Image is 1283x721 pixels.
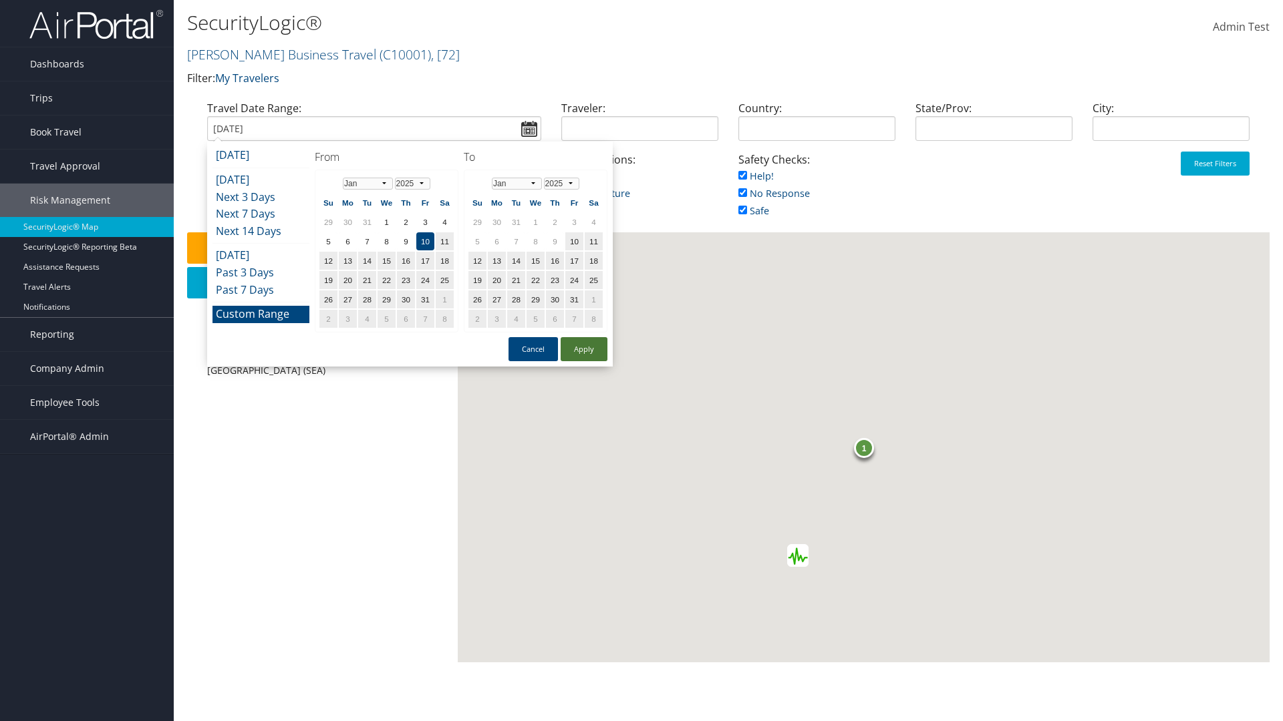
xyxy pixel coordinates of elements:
span: Risk Management [30,184,110,217]
p: Filter: [187,70,909,87]
th: We [378,194,396,212]
span: Trips [30,81,53,115]
td: 29 [468,213,486,231]
span: Company Admin [30,352,104,385]
td: 6 [397,310,415,328]
td: 5 [527,310,545,328]
td: 13 [339,252,357,270]
td: 6 [488,232,506,250]
span: Admin Test [1213,19,1270,34]
td: 7 [565,310,583,328]
td: 28 [507,290,525,308]
td: 22 [527,271,545,289]
a: My Travelers [215,71,279,85]
td: 16 [397,252,415,270]
td: 10 [565,232,583,250]
td: 18 [585,252,603,270]
img: airportal-logo.png [29,9,163,40]
li: Next 14 Days [212,223,309,240]
div: Green earthquake alert (Magnitude 4.9M, Depth:10km) in [unknown] 09/09/2025 19:02 UTC, No people ... [787,545,809,567]
th: Th [546,194,564,212]
td: 26 [319,290,337,308]
li: Custom Range [212,306,309,323]
td: 9 [397,232,415,250]
li: [DATE] [212,172,309,189]
td: 2 [468,310,486,328]
td: 29 [527,290,545,308]
td: 30 [397,290,415,308]
td: 3 [488,310,506,328]
div: 1 Travelers [187,304,458,329]
td: 8 [585,310,603,328]
td: 13 [488,252,506,270]
th: Sa [585,194,603,212]
td: 9 [546,232,564,250]
td: 12 [319,252,337,270]
td: 22 [378,271,396,289]
td: 29 [378,290,396,308]
td: 4 [358,310,376,328]
div: 1 [853,438,873,458]
th: Mo [488,194,506,212]
td: 26 [468,290,486,308]
td: 6 [339,232,357,250]
td: 15 [527,252,545,270]
a: Admin Test [1213,7,1270,48]
th: Su [319,194,337,212]
div: Trip Locations: [551,152,728,215]
li: Next 3 Days [212,189,309,206]
span: , [ 72 ] [431,45,460,63]
li: Past 7 Days [212,282,309,299]
span: Employee Tools [30,386,100,419]
th: Su [468,194,486,212]
div: City: [1083,100,1260,152]
li: Next 7 Days [212,206,309,223]
td: 17 [565,252,583,270]
span: Travel Approval [30,150,100,183]
a: Help! [738,170,774,182]
td: 16 [546,252,564,270]
span: AirPortal® Admin [30,420,109,453]
a: [PERSON_NAME] Business Travel [187,45,460,63]
td: 7 [416,310,434,328]
td: 4 [507,310,525,328]
td: 21 [358,271,376,289]
td: 28 [358,290,376,308]
span: ( C10001 ) [380,45,431,63]
span: Reporting [30,318,74,351]
div: Travel Date Range: [197,100,551,152]
td: 3 [339,310,357,328]
td: 1 [585,290,603,308]
div: Air/Hotel/Rail: [197,152,374,203]
th: Mo [339,194,357,212]
td: 11 [585,232,603,250]
td: 8 [378,232,396,250]
td: 17 [416,252,434,270]
span: Book Travel [30,115,82,149]
h4: To [464,150,607,164]
td: 1 [436,290,454,308]
td: 27 [488,290,506,308]
td: 8 [436,310,454,328]
a: Safe [738,204,769,217]
td: 29 [319,213,337,231]
td: 19 [468,271,486,289]
td: 6 [546,310,564,328]
td: 4 [436,213,454,231]
button: Safety Check [187,232,451,264]
td: 12 [468,252,486,270]
td: 27 [339,290,357,308]
th: Th [397,194,415,212]
td: 3 [416,213,434,231]
th: Fr [416,194,434,212]
span: Dashboards [30,47,84,81]
td: 23 [546,271,564,289]
th: Fr [565,194,583,212]
div: Green earthquake alert (Magnitude 5.1M, Depth:10km) in [unknown] 09/09/2025 19:31 UTC, No people ... [787,544,809,565]
td: 30 [546,290,564,308]
td: 24 [565,271,583,289]
div: Country: [728,100,905,152]
td: 14 [358,252,376,270]
button: Reset Filters [1181,152,1250,176]
td: 5 [378,310,396,328]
